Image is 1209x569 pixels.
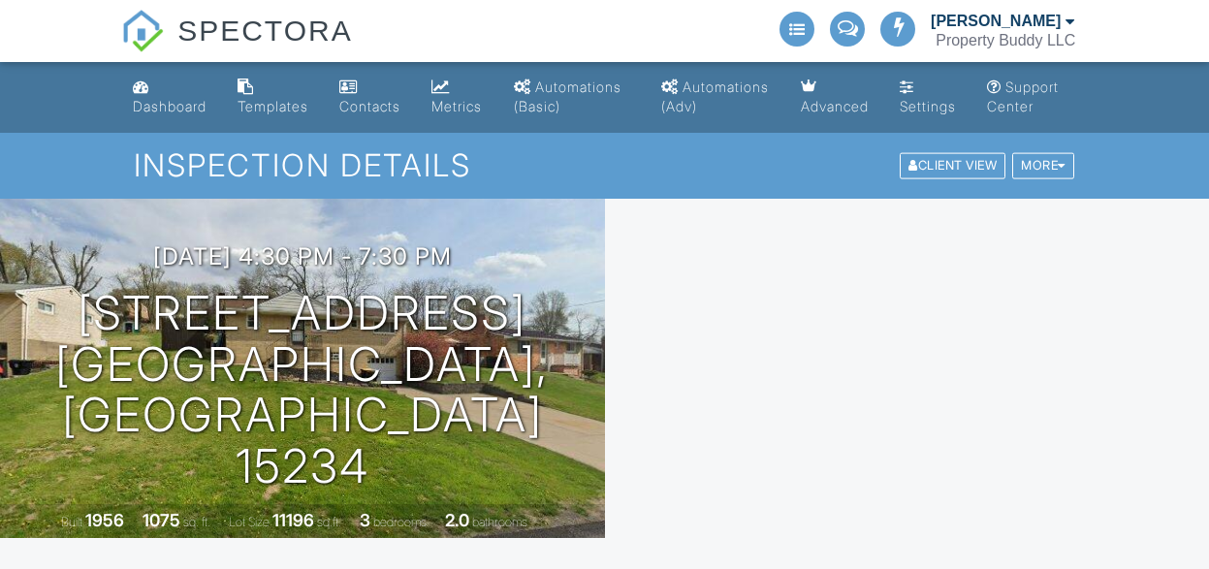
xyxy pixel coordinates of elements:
div: [PERSON_NAME] [931,12,1061,31]
div: Contacts [339,98,400,114]
div: Client View [900,153,1005,179]
div: 2.0 [445,510,469,530]
span: sq.ft. [317,515,341,529]
a: Client View [898,157,1010,172]
div: Templates [238,98,308,114]
div: Settings [900,98,956,114]
a: Advanced [793,70,876,125]
span: Lot Size [229,515,270,529]
div: 1956 [85,510,124,530]
h1: Inspection Details [134,148,1076,182]
div: 11196 [272,510,314,530]
div: Property Buddy LLC [936,31,1075,50]
a: Metrics [424,70,491,125]
a: SPECTORA [121,29,353,65]
a: Contacts [332,70,408,125]
span: sq. ft. [183,515,210,529]
div: Automations (Adv) [661,79,769,114]
div: Dashboard [133,98,207,114]
div: Automations (Basic) [514,79,621,114]
a: Templates [230,70,316,125]
a: Settings [892,70,964,125]
span: Built [61,515,82,529]
a: Automations (Advanced) [653,70,778,125]
h3: [DATE] 4:30 pm - 7:30 pm [153,243,452,269]
div: Advanced [801,98,869,114]
div: Support Center [987,79,1059,114]
div: 3 [360,510,370,530]
div: Metrics [431,98,482,114]
div: 1075 [143,510,180,530]
a: Automations (Basic) [506,70,638,125]
span: bathrooms [472,515,527,529]
span: bedrooms [373,515,427,529]
span: SPECTORA [177,10,353,50]
a: Dashboard [125,70,214,125]
div: More [1012,153,1074,179]
a: Support Center [979,70,1084,125]
h1: [STREET_ADDRESS] [GEOGRAPHIC_DATA], [GEOGRAPHIC_DATA] 15234 [31,288,574,492]
img: The Best Home Inspection Software - Spectora [121,10,164,52]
